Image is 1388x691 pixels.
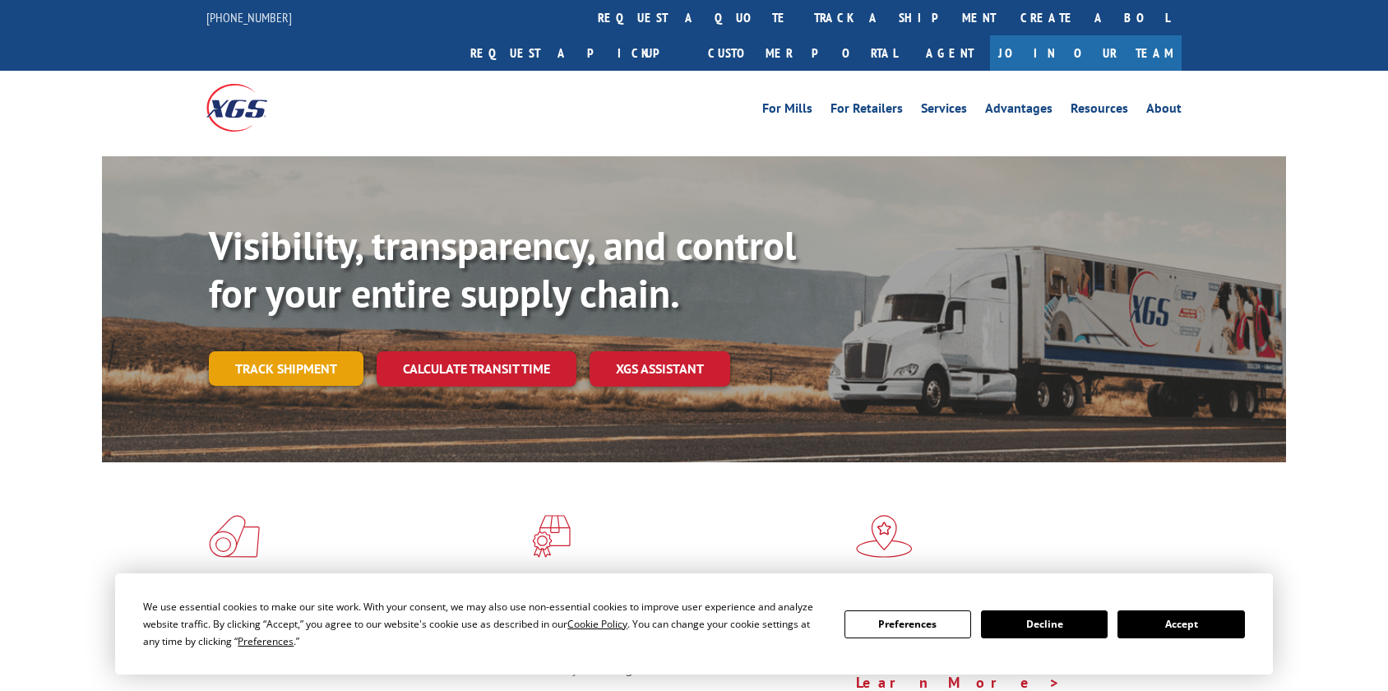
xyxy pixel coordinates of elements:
h1: Flagship Distribution Model [856,571,1167,619]
a: Resources [1071,102,1128,120]
img: xgs-icon-flagship-distribution-model-red [856,515,913,558]
img: xgs-icon-total-supply-chain-intelligence-red [209,515,260,558]
a: For Mills [762,102,812,120]
a: Customer Portal [696,35,909,71]
h1: Specialized Freight Experts [532,571,843,619]
span: Cookie Policy [567,617,627,631]
img: xgs-icon-focused-on-flooring-red [532,515,571,558]
button: Preferences [844,610,971,638]
h1: Flooring Logistics Solutions [209,571,520,619]
a: Calculate transit time [377,351,576,387]
a: Services [921,102,967,120]
a: About [1146,102,1182,120]
a: Request a pickup [458,35,696,71]
a: Join Our Team [990,35,1182,71]
button: Accept [1117,610,1244,638]
a: Track shipment [209,351,363,386]
a: Advantages [985,102,1053,120]
a: For Retailers [830,102,903,120]
a: Agent [909,35,990,71]
div: We use essential cookies to make our site work. With your consent, we may also use non-essential ... [143,598,824,650]
a: XGS ASSISTANT [590,351,730,387]
span: As an industry carrier of choice, XGS has brought innovation and dedication to flooring logistics... [209,619,519,677]
div: Cookie Consent Prompt [115,573,1273,675]
a: [PHONE_NUMBER] [206,9,292,26]
span: Preferences [238,634,294,648]
b: Visibility, transparency, and control for your entire supply chain. [209,220,796,318]
button: Decline [981,610,1108,638]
